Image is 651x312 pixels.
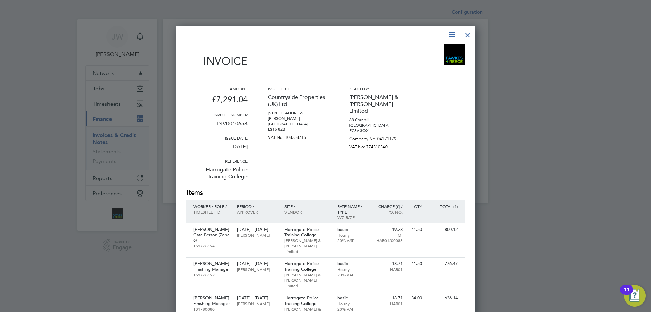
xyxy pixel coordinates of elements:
p: [PERSON_NAME] [193,295,230,301]
p: Hourly [337,301,367,306]
p: [PERSON_NAME] [237,232,277,238]
p: Countryside Properties (UK) Ltd [268,91,329,110]
p: VAT No: 774310340 [349,142,410,150]
p: 20% VAT [337,306,367,312]
p: 776.47 [429,261,458,267]
p: basic [337,227,367,232]
p: VAT rate [337,215,367,220]
p: Charge (£) / [373,204,403,209]
div: 11 [624,290,630,298]
p: [STREET_ADDRESS][PERSON_NAME] [268,110,329,121]
p: [PERSON_NAME] & [PERSON_NAME] Limited [349,91,410,117]
p: [DATE] - [DATE] [237,261,277,267]
button: Open Resource Center, 11 new notifications [624,285,646,307]
p: TS1776194 [193,243,230,249]
p: HAR01 [373,267,403,272]
p: 34.00 [410,295,422,301]
p: Approver [237,209,277,215]
p: 18.71 [373,261,403,267]
p: INV0010658 [186,117,248,135]
h3: Amount [186,86,248,91]
p: Rate name / type [337,204,367,215]
p: [PERSON_NAME] [193,227,230,232]
p: 41.50 [410,261,422,267]
p: Company No: 04171179 [349,133,410,142]
p: Vendor [284,209,331,215]
p: HAR01 [373,301,403,306]
p: [GEOGRAPHIC_DATA] [268,121,329,127]
h3: Issue date [186,135,248,141]
p: Period / [237,204,277,209]
p: Gate Person (Zone 6) [193,232,230,243]
p: EC3V 3QX [349,128,410,133]
p: [GEOGRAPHIC_DATA] [349,123,410,128]
p: 19.28 [373,227,403,232]
p: basic [337,261,367,267]
p: Timesheet ID [193,209,230,215]
p: [PERSON_NAME] [237,301,277,306]
p: M-HAR01/00083 [373,232,403,243]
h3: Reference [186,158,248,164]
p: [PERSON_NAME] [237,267,277,272]
p: Site / [284,204,331,209]
p: [DATE] [186,141,248,158]
h1: Invoice [186,55,248,68]
p: Po. No. [373,209,403,215]
p: TS1780080 [193,306,230,312]
h3: Issued to [268,86,329,91]
p: QTY [410,204,422,209]
p: [PERSON_NAME] & [PERSON_NAME] Limited [284,272,331,288]
p: 41.50 [410,227,422,232]
p: VAT No: 108258715 [268,132,329,140]
p: Finishing Manager [193,267,230,272]
p: Harrogate Police Training College [284,295,331,306]
p: Hourly [337,232,367,238]
p: [DATE] - [DATE] [237,295,277,301]
p: Worker / Role / [193,204,230,209]
img: bromak-logo-remittance.png [444,44,465,65]
p: 20% VAT [337,238,367,243]
h3: Issued by [349,86,410,91]
p: TS1776192 [193,272,230,277]
p: [DATE] - [DATE] [237,227,277,232]
p: Harrogate Police Training College [284,227,331,238]
p: 68 Cornhill [349,117,410,123]
p: Total (£) [429,204,458,209]
p: basic [337,295,367,301]
p: 800.12 [429,227,458,232]
p: Hourly [337,267,367,272]
p: £7,291.04 [186,91,248,112]
p: [PERSON_NAME] & [PERSON_NAME] Limited [284,238,331,254]
p: Finishing Manager [193,301,230,306]
p: [PERSON_NAME] [193,261,230,267]
p: Harrogate Police Training College [186,164,248,188]
p: 18.71 [373,295,403,301]
p: 636.14 [429,295,458,301]
h3: Invoice number [186,112,248,117]
h2: Items [186,188,465,198]
p: 20% VAT [337,272,367,277]
p: Harrogate Police Training College [284,261,331,272]
p: LS15 8ZB [268,127,329,132]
